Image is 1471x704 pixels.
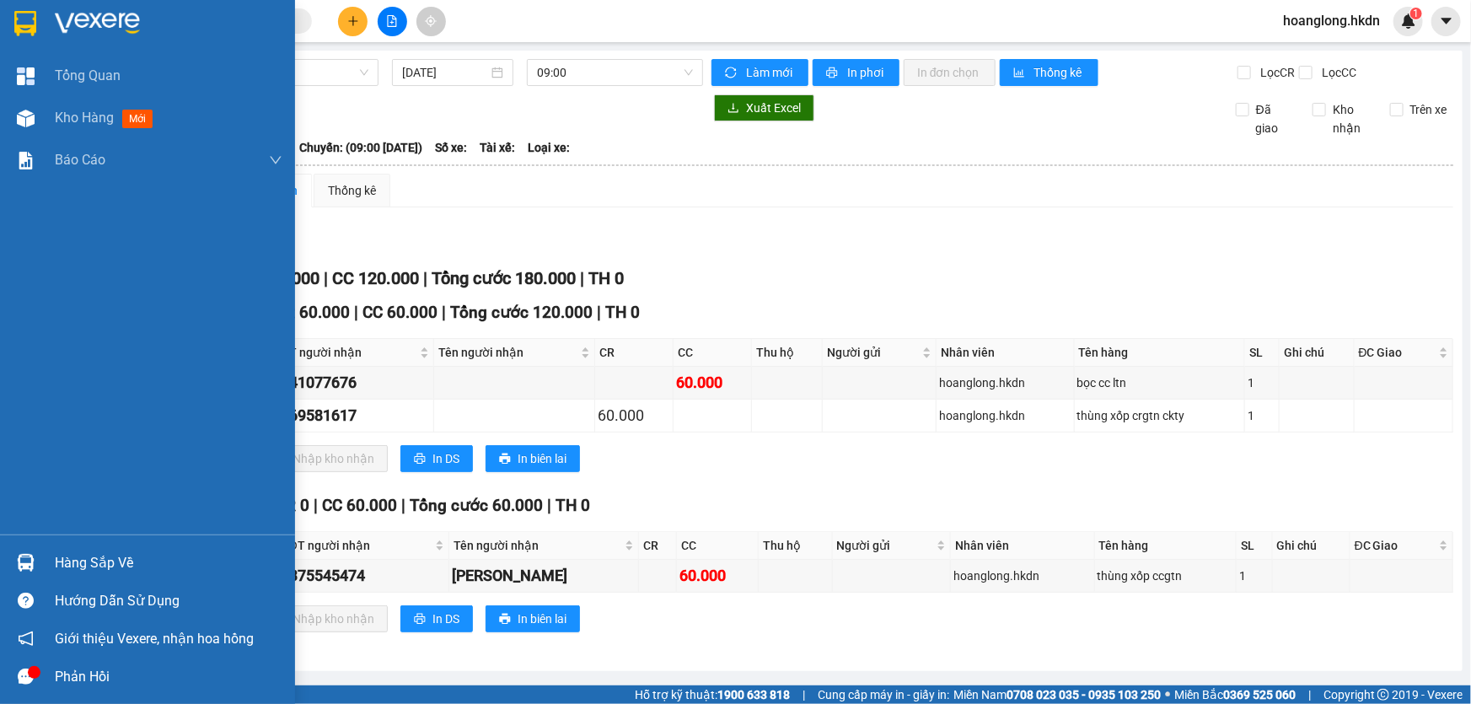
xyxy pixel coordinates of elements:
span: | [324,268,328,288]
span: | [314,496,318,515]
span: file-add [386,15,398,27]
span: Chuyến: (09:00 [DATE]) [299,138,422,157]
span: Loại xe: [528,138,570,157]
button: syncLàm mới [711,59,808,86]
span: Báo cáo [55,149,105,170]
span: sync [725,67,739,80]
button: downloadXuất Excel [714,94,814,121]
span: ĐC Giao [1355,536,1436,555]
span: | [547,496,551,515]
span: SĐT người nhận [282,536,432,555]
span: bar-chart [1013,67,1028,80]
span: Kho hàng [55,110,114,126]
span: | [597,303,601,322]
img: warehouse-icon [17,110,35,127]
span: TH 0 [605,303,640,322]
span: printer [414,453,426,466]
span: In biên lai [518,449,566,468]
td: 0941077676 [270,367,434,400]
span: plus [347,15,359,27]
span: CR 0 [276,496,309,515]
span: SĐT người nhận [274,343,416,362]
span: ⚪️ [1165,691,1170,698]
button: printerIn biên lai [486,445,580,472]
button: caret-down [1431,7,1461,36]
span: | [401,496,405,515]
th: Ghi chú [1273,532,1350,560]
span: In biên lai [518,610,566,628]
button: bar-chartThống kê [1000,59,1098,86]
span: Miền Nam [953,685,1161,704]
span: Lọc CC [1315,63,1359,82]
span: | [354,303,358,322]
span: Tổng cước 120.000 [450,303,593,322]
span: question-circle [18,593,34,609]
span: TH 0 [588,268,624,288]
span: Số xe: [435,138,467,157]
th: Thu hộ [759,532,833,560]
div: 60.000 [679,564,755,588]
span: Người gửi [837,536,934,555]
button: file-add [378,7,407,36]
div: hoanglong.hkdn [939,373,1071,392]
button: printerIn phơi [813,59,899,86]
img: warehouse-icon [17,554,35,572]
div: 1 [1248,406,1276,425]
th: Nhân viên [951,532,1094,560]
th: Ghi chú [1280,339,1355,367]
button: aim [416,7,446,36]
button: printerIn DS [400,605,473,632]
span: | [442,303,446,322]
span: Tổng Quan [55,65,121,86]
button: plus [338,7,368,36]
span: Tổng cước 60.000 [410,496,543,515]
span: CR 60.000 [275,303,350,322]
td: 0375545474 [278,560,449,593]
strong: 1900 633 818 [717,688,790,701]
span: Xuất Excel [746,99,801,117]
button: printerIn DS [400,445,473,472]
span: Tài xế: [480,138,515,157]
span: Thống kê [1034,63,1085,82]
th: CR [595,339,674,367]
th: CC [674,339,752,367]
th: Tên hàng [1095,532,1237,560]
span: printer [414,613,426,626]
span: TH 0 [556,496,590,515]
span: CC 120.000 [332,268,419,288]
sup: 1 [1410,8,1422,19]
div: 0375545474 [281,564,446,588]
span: Tên người nhận [438,343,577,362]
span: Kho nhận [1326,100,1377,137]
input: 15/08/2025 [402,63,488,82]
div: 1 [1248,373,1276,392]
span: Tên người nhận [454,536,621,555]
img: logo-vxr [14,11,36,36]
span: Miền Bắc [1174,685,1296,704]
div: 0769581617 [272,404,431,427]
div: Hướng dẫn sử dụng [55,588,282,614]
span: | [423,268,427,288]
div: 60.000 [598,404,670,427]
img: dashboard-icon [17,67,35,85]
span: | [803,685,805,704]
span: 1 [1413,8,1419,19]
div: 60.000 [676,371,749,395]
div: hoanglong.hkdn [953,567,1091,585]
span: | [1308,685,1311,704]
th: CR [639,532,677,560]
th: SL [1237,532,1272,560]
span: Tổng cước 180.000 [432,268,576,288]
span: In DS [432,449,459,468]
span: message [18,669,34,685]
span: Cung cấp máy in - giấy in: [818,685,949,704]
button: downloadNhập kho nhận [260,605,388,632]
div: 0941077676 [272,371,431,395]
span: | [580,268,584,288]
span: ĐC Giao [1359,343,1436,362]
td: 0769581617 [270,400,434,433]
button: downloadNhập kho nhận [260,445,388,472]
span: mới [122,110,153,128]
th: Thu hộ [752,339,823,367]
span: hoanglong.hkdn [1270,10,1393,31]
